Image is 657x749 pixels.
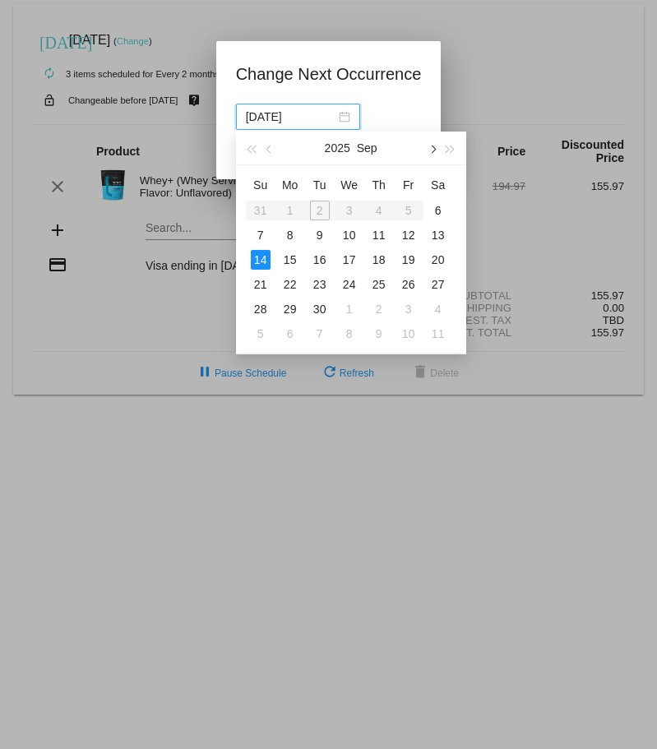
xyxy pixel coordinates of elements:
td: 9/11/2025 [364,223,394,247]
td: 9/20/2025 [423,247,453,272]
td: 9/14/2025 [246,247,275,272]
td: 9/19/2025 [394,247,423,272]
div: 9 [369,324,389,344]
td: 9/22/2025 [275,272,305,297]
td: 10/3/2025 [394,297,423,321]
th: Thu [364,172,394,198]
td: 9/29/2025 [275,297,305,321]
div: 1 [340,299,359,319]
td: 9/13/2025 [423,223,453,247]
div: 3 [399,299,419,319]
td: 9/26/2025 [394,272,423,297]
div: 7 [251,225,271,245]
div: 10 [340,225,359,245]
div: 30 [310,299,330,319]
div: 6 [428,201,448,220]
div: 11 [428,324,448,344]
td: 10/6/2025 [275,321,305,346]
td: 9/28/2025 [246,297,275,321]
button: Last year (Control + left) [243,132,261,164]
th: Mon [275,172,305,198]
div: 2 [369,299,389,319]
div: 6 [280,324,300,344]
div: 23 [310,275,330,294]
div: 8 [280,225,300,245]
div: 26 [399,275,419,294]
div: 16 [310,250,330,270]
div: 28 [251,299,271,319]
td: 9/27/2025 [423,272,453,297]
input: Select date [246,108,335,126]
div: 19 [399,250,419,270]
td: 9/25/2025 [364,272,394,297]
td: 9/23/2025 [305,272,335,297]
div: 18 [369,250,389,270]
button: 2025 [325,132,350,164]
td: 10/10/2025 [394,321,423,346]
div: 24 [340,275,359,294]
div: 9 [310,225,330,245]
div: 27 [428,275,448,294]
div: 11 [369,225,389,245]
td: 10/1/2025 [335,297,364,321]
th: Sat [423,172,453,198]
button: Next month (PageDown) [423,132,441,164]
th: Fri [394,172,423,198]
div: 8 [340,324,359,344]
div: 21 [251,275,271,294]
div: 22 [280,275,300,294]
th: Wed [335,172,364,198]
td: 10/2/2025 [364,297,394,321]
td: 9/16/2025 [305,247,335,272]
button: Next year (Control + right) [441,132,459,164]
th: Tue [305,172,335,198]
td: 9/15/2025 [275,247,305,272]
div: 13 [428,225,448,245]
div: 15 [280,250,300,270]
td: 9/24/2025 [335,272,364,297]
h1: Change Next Occurrence [236,61,422,87]
div: 12 [399,225,419,245]
td: 9/10/2025 [335,223,364,247]
div: 14 [251,250,271,270]
td: 10/4/2025 [423,297,453,321]
td: 9/17/2025 [335,247,364,272]
td: 9/18/2025 [364,247,394,272]
td: 10/7/2025 [305,321,335,346]
td: 9/6/2025 [423,198,453,223]
button: Previous month (PageUp) [261,132,279,164]
div: 29 [280,299,300,319]
th: Sun [246,172,275,198]
td: 9/8/2025 [275,223,305,247]
div: 4 [428,299,448,319]
td: 10/5/2025 [246,321,275,346]
div: 25 [369,275,389,294]
div: 5 [251,324,271,344]
td: 9/21/2025 [246,272,275,297]
td: 10/9/2025 [364,321,394,346]
div: 20 [428,250,448,270]
td: 9/12/2025 [394,223,423,247]
td: 9/9/2025 [305,223,335,247]
td: 10/11/2025 [423,321,453,346]
div: 7 [310,324,330,344]
div: 10 [399,324,419,344]
td: 9/7/2025 [246,223,275,247]
td: 9/30/2025 [305,297,335,321]
button: Sep [357,132,377,164]
div: 17 [340,250,359,270]
td: 10/8/2025 [335,321,364,346]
